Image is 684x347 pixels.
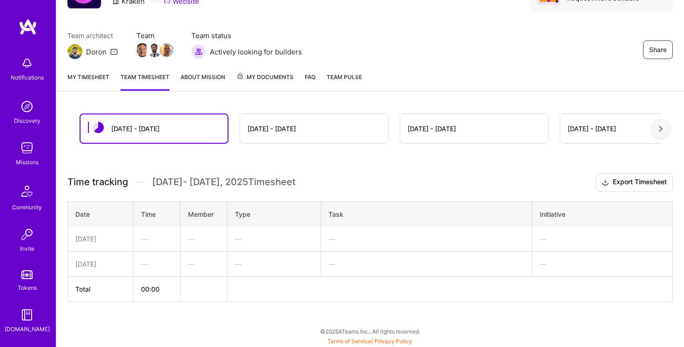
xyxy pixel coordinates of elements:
div: — [540,259,665,269]
span: Team [136,31,173,40]
div: Missions [16,157,39,167]
img: Actively looking for builders [191,44,206,59]
a: About Mission [181,72,225,91]
span: | [328,338,412,345]
span: Time tracking [67,176,128,188]
div: — [141,234,173,244]
div: Invite [20,244,34,254]
div: — [188,234,220,244]
div: [DATE] [75,234,126,244]
img: logo [19,19,37,35]
span: Actively looking for builders [210,47,302,57]
a: Team Member Avatar [136,42,148,58]
img: Team Member Avatar [160,43,174,57]
a: My timesheet [67,72,109,91]
img: Invite [18,225,36,244]
div: — [329,234,524,244]
span: Team Pulse [327,73,362,80]
span: Share [649,45,667,54]
img: tokens [21,270,33,279]
th: 00:00 [134,276,181,301]
a: Terms of Service [328,338,371,345]
img: Community [16,180,38,202]
img: discovery [18,97,36,116]
img: Team Member Avatar [135,43,149,57]
button: Export Timesheet [596,173,673,192]
a: My Documents [236,72,294,91]
th: Total [68,276,134,301]
a: FAQ [305,72,315,91]
div: Tokens [18,283,37,293]
div: [DATE] - [DATE] [408,124,456,133]
a: Team Pulse [327,72,362,91]
div: — [235,234,314,244]
div: [DATE] - [DATE] [568,124,616,133]
th: Type [227,201,321,227]
div: [DATE] - [DATE] [111,124,160,133]
img: teamwork [18,139,36,157]
img: status icon [93,122,104,133]
th: Task [321,201,532,227]
img: Team Member Avatar [148,43,161,57]
a: Team timesheet [121,72,169,91]
span: Team status [191,31,302,40]
img: bell [18,54,36,73]
i: icon Download [602,178,609,187]
div: Community [12,202,42,212]
div: Notifications [11,73,44,82]
img: Team Architect [67,44,82,59]
a: Privacy Policy [375,338,412,345]
img: right [659,126,663,132]
span: [DATE] - [DATE] , 2025 Timesheet [152,176,295,188]
a: Team Member Avatar [161,42,173,58]
th: Initiative [532,201,672,227]
th: Time [134,201,181,227]
th: Member [180,201,227,227]
i: icon Mail [110,48,118,55]
div: — [141,259,173,269]
img: guide book [18,306,36,324]
th: Date [68,201,134,227]
div: Doron [86,47,107,57]
div: [DOMAIN_NAME] [5,324,50,334]
span: My Documents [236,72,294,82]
div: © 2025 ATeams Inc., All rights reserved. [56,320,684,343]
div: — [540,234,665,244]
div: — [235,259,314,269]
span: Team architect [67,31,118,40]
div: — [329,259,524,269]
div: [DATE] - [DATE] [248,124,296,133]
div: — [188,259,220,269]
a: Team Member Avatar [148,42,161,58]
div: Discovery [14,116,40,126]
button: Share [643,40,673,59]
div: [DATE] [75,259,126,269]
